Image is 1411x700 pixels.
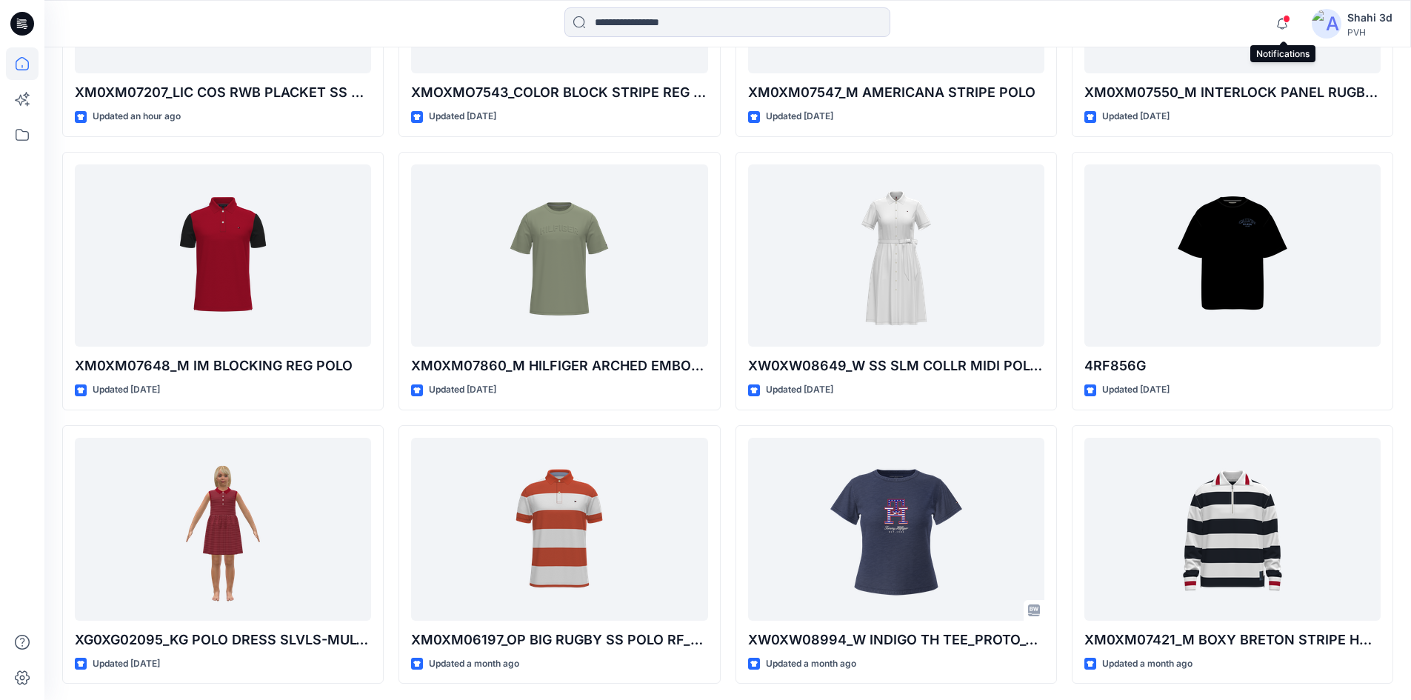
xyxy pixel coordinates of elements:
p: XM0XM07207_LIC COS RWB PLACKET SS POLO RF [75,82,371,103]
p: Updated [DATE] [93,656,160,672]
p: XM0XM07421_M BOXY BRETON STRIPE HALF ZIP_PROTO_V01 [1084,630,1381,650]
p: 4RF856G [1084,356,1381,376]
p: XM0XM07648_M IM BLOCKING REG POLO [75,356,371,376]
p: XW0XW08994_W INDIGO TH TEE_PROTO_V01 [748,630,1044,650]
p: XMOXMO7543_COLOR BLOCK STRIPE REG POLO [411,82,707,103]
p: Updated [DATE] [93,382,160,398]
p: XM0XM06197_OP BIG RUGBY SS POLO RF_PROTO_V01 [411,630,707,650]
p: Updated [DATE] [429,382,496,398]
p: XM0XM07547_M AMERICANA STRIPE POLO [748,82,1044,103]
p: Updated [DATE] [429,109,496,124]
p: Updated a month ago [429,656,519,672]
a: XM0XM06197_OP BIG RUGBY SS POLO RF_PROTO_V01 [411,438,707,621]
p: Updated [DATE] [1102,382,1170,398]
p: XM0XM07550_M INTERLOCK PANEL RUGBY POLO [1084,82,1381,103]
a: XM0XM07860_M HILFIGER ARCHED EMBOSSED TEE [411,164,707,347]
p: Updated a month ago [1102,656,1192,672]
div: Shahi 3d [1347,9,1392,27]
p: Updated [DATE] [1102,109,1170,124]
a: 4RF856G [1084,164,1381,347]
img: avatar [1312,9,1341,39]
a: XW0XW08994_W INDIGO TH TEE_PROTO_V01 [748,438,1044,621]
p: Updated [DATE] [766,382,833,398]
div: PVH [1347,27,1392,38]
p: Updated an hour ago [93,109,181,124]
p: XG0XG02095_KG POLO DRESS SLVLS-MULTI_PROTO_V01 [75,630,371,650]
a: XM0XM07421_M BOXY BRETON STRIPE HALF ZIP_PROTO_V01 [1084,438,1381,621]
p: Updated a month ago [766,656,856,672]
a: XM0XM07648_M IM BLOCKING REG POLO [75,164,371,347]
p: XW0XW08649_W SS SLM COLLR MIDI POLO DRS [748,356,1044,376]
p: Updated [DATE] [766,109,833,124]
a: XW0XW08649_W SS SLM COLLR MIDI POLO DRS [748,164,1044,347]
p: XM0XM07860_M HILFIGER ARCHED EMBOSSED TEE [411,356,707,376]
a: XG0XG02095_KG POLO DRESS SLVLS-MULTI_PROTO_V01 [75,438,371,621]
